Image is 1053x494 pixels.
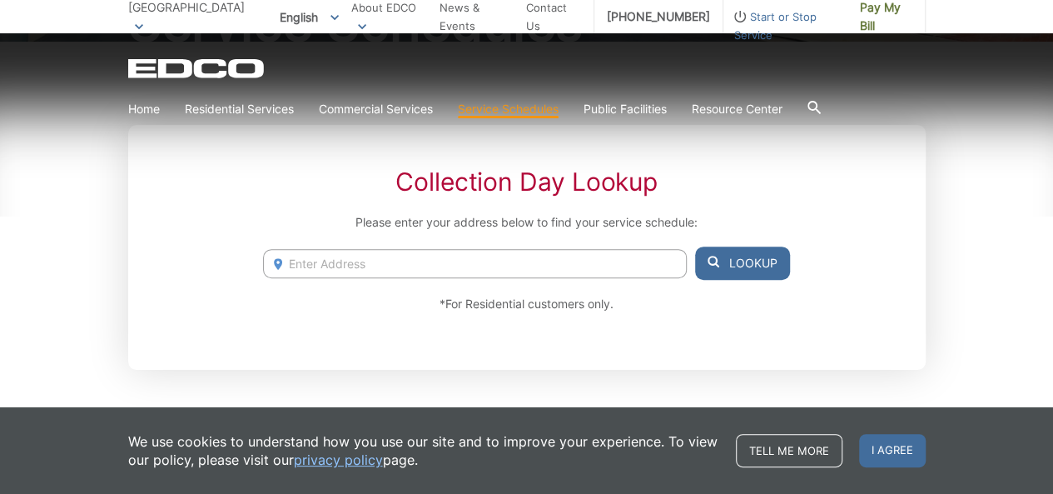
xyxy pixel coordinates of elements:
a: Commercial Services [319,100,433,118]
a: Public Facilities [584,100,667,118]
a: Tell me more [736,434,842,467]
p: Please enter your address below to find your service schedule: [263,213,789,232]
h2: Collection Day Lookup [263,167,789,197]
p: We use cookies to understand how you use our site and to improve your experience. To view our pol... [128,432,719,469]
a: Resource Center [692,100,782,118]
input: Enter Address [263,249,686,278]
a: Residential Services [185,100,294,118]
span: I agree [859,434,926,467]
span: English [267,3,351,31]
p: *For Residential customers only. [263,295,789,313]
a: privacy policy [294,451,383,469]
button: Lookup [695,247,790,280]
a: Service Schedules [458,100,559,118]
a: EDCD logo. Return to the homepage. [128,58,266,78]
a: Home [128,100,160,118]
